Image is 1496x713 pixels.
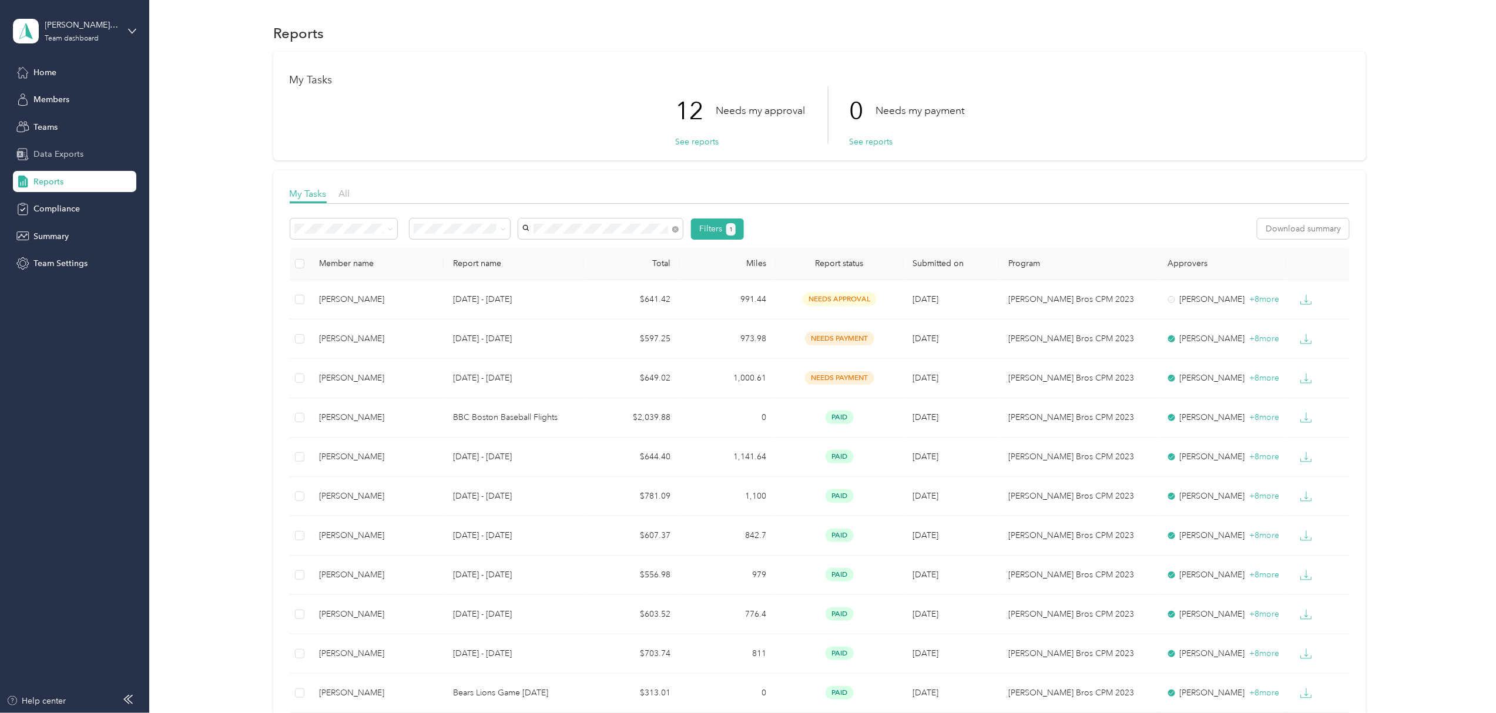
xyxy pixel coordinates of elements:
[716,103,805,118] p: Needs my approval
[33,148,83,160] span: Data Exports
[849,136,893,148] button: See reports
[903,248,999,280] th: Submitted on
[1008,332,1149,345] p: [PERSON_NAME] Bros CPM 2023
[584,280,680,319] td: $641.42
[444,248,584,280] th: Report name
[45,35,99,42] div: Team dashboard
[453,490,575,503] p: [DATE] - [DATE]
[999,398,1158,438] td: Kozol Bros CPM 2023
[913,412,938,422] span: [DATE]
[319,450,434,463] div: [PERSON_NAME]
[339,188,350,199] span: All
[680,438,776,477] td: 1,141.64
[1168,529,1277,542] div: [PERSON_NAME]
[1430,647,1496,713] iframe: Everlance-gr Chat Button Frame
[913,688,938,698] span: [DATE]
[913,491,938,501] span: [DATE]
[33,203,80,215] span: Compliance
[290,188,327,199] span: My Tasks
[319,529,434,542] div: [PERSON_NAME]
[1008,687,1149,699] p: [PERSON_NAME] Bros CPM 2023
[584,477,680,516] td: $781.09
[1249,334,1279,344] span: + 8 more
[849,86,876,136] p: 0
[319,647,434,660] div: [PERSON_NAME]
[680,556,776,595] td: 979
[913,648,938,658] span: [DATE]
[584,359,680,398] td: $649.02
[584,398,680,438] td: $2,039.88
[803,292,877,306] span: needs approval
[826,529,854,542] span: paid
[999,438,1158,477] td: Kozol Bros CPM 2023
[319,372,434,385] div: [PERSON_NAME]
[680,280,776,319] td: 991.44
[453,372,575,385] p: [DATE] - [DATE]
[1168,569,1277,581] div: [PERSON_NAME]
[33,257,88,270] span: Team Settings
[584,319,680,359] td: $597.25
[1168,490,1277,503] div: [PERSON_NAME]
[45,19,119,31] div: [PERSON_NAME] Bros
[319,293,434,306] div: [PERSON_NAME]
[319,332,434,345] div: [PERSON_NAME]
[319,687,434,699] div: [PERSON_NAME]
[1249,452,1279,462] span: + 8 more
[680,398,776,438] td: 0
[453,450,575,463] p: [DATE] - [DATE]
[1168,450,1277,463] div: [PERSON_NAME]
[913,452,938,462] span: [DATE]
[1168,687,1277,699] div: [PERSON_NAME]
[1249,491,1279,501] span: + 8 more
[1168,608,1277,621] div: [PERSON_NAME]
[6,695,66,707] button: Help center
[584,516,680,556] td: $607.37
[1008,450,1149,463] p: [PERSON_NAME] Bros CPM 2023
[826,607,854,621] span: paid
[805,371,874,385] span: needs payment
[310,248,444,280] th: Member name
[1249,688,1279,698] span: + 8 more
[1249,294,1279,304] span: + 8 more
[1249,530,1279,540] span: + 8 more
[453,647,575,660] p: [DATE] - [DATE]
[453,332,575,345] p: [DATE] - [DATE]
[913,609,938,619] span: [DATE]
[999,674,1158,713] td: Kozol Bros CPM 2023
[999,280,1158,319] td: Kozol Bros CPM 2023
[680,477,776,516] td: 1,100
[675,86,716,136] p: 12
[1168,332,1277,345] div: [PERSON_NAME]
[913,373,938,383] span: [DATE]
[273,27,324,39] h1: Reports
[680,359,776,398] td: 1,000.61
[691,218,744,240] button: Filters1
[453,687,575,699] p: Bears Lions Game [DATE]
[1249,570,1279,580] span: + 8 more
[453,608,575,621] p: [DATE] - [DATE]
[1257,218,1349,239] button: Download summary
[1159,248,1286,280] th: Approvers
[999,634,1158,674] td: Kozol Bros CPM 2023
[999,319,1158,359] td: Kozol Bros CPM 2023
[999,359,1158,398] td: Kozol Bros CPM 2023
[453,569,575,581] p: [DATE] - [DATE]
[290,74,1350,86] h1: My Tasks
[584,438,680,477] td: $644.40
[913,570,938,580] span: [DATE]
[1168,411,1277,424] div: [PERSON_NAME]
[726,223,736,236] button: 1
[913,334,938,344] span: [DATE]
[584,674,680,713] td: $313.01
[453,411,575,424] p: BBC Boston Baseball Flights
[33,230,69,243] span: Summary
[33,93,69,106] span: Members
[1008,411,1149,424] p: [PERSON_NAME] Bros CPM 2023
[319,569,434,581] div: [PERSON_NAME]
[1008,529,1149,542] p: [PERSON_NAME] Bros CPM 2023
[33,121,58,133] span: Teams
[1008,372,1149,385] p: [PERSON_NAME] Bros CPM 2023
[1008,569,1149,581] p: [PERSON_NAME] Bros CPM 2023
[584,634,680,674] td: $703.74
